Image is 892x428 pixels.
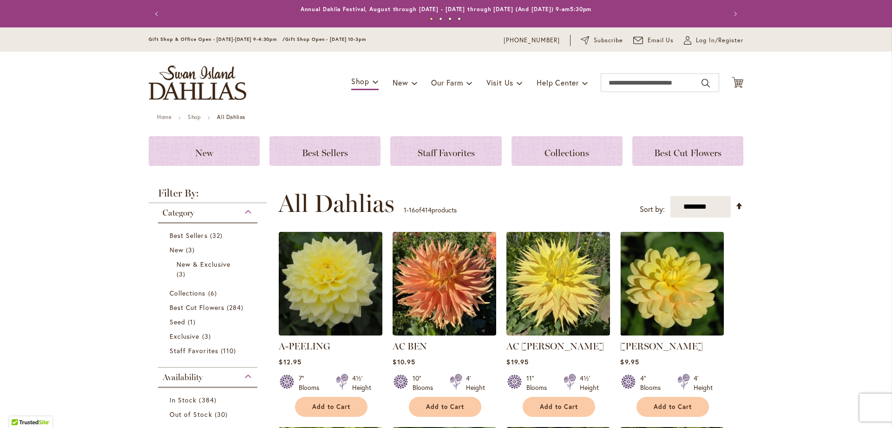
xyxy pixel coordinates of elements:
[170,288,248,298] a: Collections
[170,245,248,255] a: New
[654,403,692,411] span: Add to Cart
[633,36,674,45] a: Email Us
[170,303,248,312] a: Best Cut Flowers
[157,113,171,120] a: Home
[301,6,592,13] a: Annual Dahlia Festival, August through [DATE] - [DATE] through [DATE] (And [DATE]) 9-am5:30pm
[448,17,452,20] button: 3 of 4
[177,259,241,279] a: New &amp; Exclusive
[351,76,369,86] span: Shop
[620,341,703,352] a: [PERSON_NAME]
[177,260,230,269] span: New & Exclusive
[506,357,528,366] span: $19.95
[163,208,194,218] span: Category
[648,36,674,45] span: Email Us
[170,409,248,419] a: Out of Stock 30
[580,374,599,392] div: 4½' Height
[404,205,407,214] span: 1
[149,188,267,203] strong: Filter By:
[170,332,199,341] span: Exclusive
[312,403,350,411] span: Add to Cart
[390,136,501,166] a: Staff Favorites
[202,331,213,341] span: 3
[279,329,382,337] a: A-Peeling
[285,36,366,42] span: Gift Shop Open - [DATE] 10-3pm
[393,341,427,352] a: AC BEN
[170,231,208,240] span: Best Sellers
[409,205,415,214] span: 16
[632,136,743,166] a: Best Cut Flowers
[504,36,560,45] a: [PHONE_NUMBER]
[299,374,325,392] div: 7" Blooms
[466,374,485,392] div: 4' Height
[170,303,224,312] span: Best Cut Flowers
[506,329,610,337] a: AC Jeri
[269,136,380,166] a: Best Sellers
[393,329,496,337] a: AC BEN
[195,147,213,158] span: New
[188,317,198,327] span: 1
[177,269,188,279] span: 3
[694,374,713,392] div: 4' Height
[170,317,248,327] a: Seed
[170,230,248,240] a: Best Sellers
[684,36,743,45] a: Log In/Register
[208,288,219,298] span: 6
[439,17,442,20] button: 2 of 4
[421,205,432,214] span: 414
[426,403,464,411] span: Add to Cart
[431,78,463,87] span: Our Farm
[210,230,225,240] span: 32
[620,329,724,337] a: AHOY MATEY
[302,147,348,158] span: Best Sellers
[278,190,394,217] span: All Dahlias
[215,409,230,419] span: 30
[170,346,218,355] span: Staff Favorites
[170,395,248,405] a: In Stock 384
[221,346,238,356] span: 110
[279,232,382,336] img: A-Peeling
[7,395,33,421] iframe: Launch Accessibility Center
[217,113,245,120] strong: All Dahlias
[430,17,433,20] button: 1 of 4
[506,232,610,336] img: AC Jeri
[594,36,623,45] span: Subscribe
[149,136,260,166] a: New
[352,374,371,392] div: 4½' Height
[170,346,248,356] a: Staff Favorites
[418,147,475,158] span: Staff Favorites
[163,372,203,382] span: Availability
[620,357,639,366] span: $9.95
[170,410,212,419] span: Out of Stock
[393,78,408,87] span: New
[620,232,724,336] img: AHOY MATEY
[188,113,201,120] a: Shop
[537,78,579,87] span: Help Center
[170,245,184,254] span: New
[227,303,246,312] span: 284
[393,357,415,366] span: $10.95
[640,374,666,392] div: 4" Blooms
[149,66,246,100] a: store logo
[279,341,330,352] a: A-PEELING
[640,201,665,218] label: Sort by:
[279,357,301,366] span: $12.95
[725,5,743,23] button: Next
[170,317,185,326] span: Seed
[295,397,367,417] button: Add to Cart
[409,397,481,417] button: Add to Cart
[523,397,595,417] button: Add to Cart
[199,395,218,405] span: 384
[458,17,461,20] button: 4 of 4
[413,374,439,392] div: 10" Blooms
[170,331,248,341] a: Exclusive
[149,36,285,42] span: Gift Shop & Office Open - [DATE]-[DATE] 9-4:30pm /
[506,341,604,352] a: AC [PERSON_NAME]
[526,374,552,392] div: 11" Blooms
[149,5,167,23] button: Previous
[512,136,623,166] a: Collections
[170,395,197,404] span: In Stock
[696,36,743,45] span: Log In/Register
[654,147,721,158] span: Best Cut Flowers
[393,232,496,336] img: AC BEN
[581,36,623,45] a: Subscribe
